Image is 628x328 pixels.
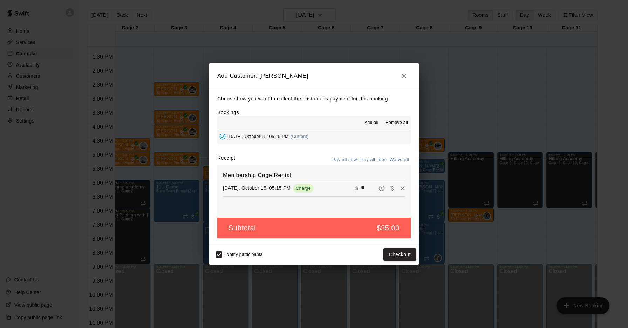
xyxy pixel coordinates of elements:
[359,154,388,165] button: Pay all later
[217,110,239,115] label: Bookings
[291,134,309,139] span: (Current)
[223,171,405,180] h6: Membership Cage Rental
[377,223,400,233] h5: $35.00
[383,248,416,261] button: Checkout
[217,95,411,103] p: Choose how you want to collect the customer's payment for this booking
[223,184,291,191] p: [DATE], October 15: 05:15 PM
[383,117,411,128] button: Remove all
[360,117,383,128] button: Add all
[330,154,359,165] button: Pay all now
[217,131,228,142] button: Added - Collect Payment
[388,154,411,165] button: Waive all
[397,183,408,194] button: Remove
[228,223,256,233] h5: Subtotal
[226,252,262,257] span: Notify participants
[355,185,358,192] p: $
[217,154,235,165] label: Receipt
[228,134,288,139] span: [DATE], October 15: 05:15 PM
[364,119,378,126] span: Add all
[209,63,419,89] h2: Add Customer: [PERSON_NAME]
[217,130,411,143] button: Added - Collect Payment[DATE], October 15: 05:15 PM(Current)
[293,186,314,191] span: Charge
[385,119,408,126] span: Remove all
[376,185,387,191] span: Pay later
[387,185,397,191] span: Waive payment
